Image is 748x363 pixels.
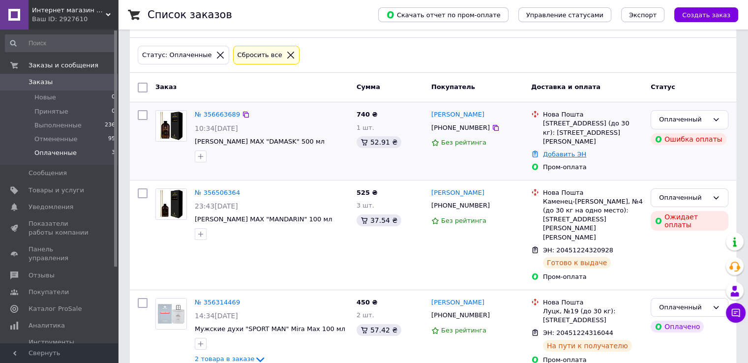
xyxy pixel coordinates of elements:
[5,34,116,52] input: Поиск
[543,246,613,254] span: ЭН: 20451224320928
[155,110,187,142] a: Фото товару
[621,7,664,22] button: Экспорт
[357,214,401,226] div: 37.54 ₴
[29,304,82,313] span: Каталог ProSale
[236,50,284,60] div: Сбросить все
[112,149,115,157] span: 3
[441,327,486,334] span: Без рейтинга
[518,7,611,22] button: Управление статусами
[543,307,643,325] div: Луцк, №19 (до 30 кг): [STREET_ADDRESS]
[543,329,613,336] span: ЭН: 20451224316044
[543,340,632,352] div: На пути к получателю
[155,83,177,91] span: Заказ
[155,298,187,330] a: Фото товару
[32,15,118,24] div: Ваш ID: 2927610
[105,121,115,130] span: 236
[543,272,643,281] div: Пром-оплата
[431,110,484,120] a: [PERSON_NAME]
[543,151,586,158] a: Добавить ЭН
[431,188,484,198] a: [PERSON_NAME]
[378,7,509,22] button: Скачать отчет по пром-оплате
[526,11,603,19] span: Управление статусами
[429,199,492,212] div: [PHONE_NUMBER]
[651,83,675,91] span: Статус
[29,61,98,70] span: Заказы и сообщения
[195,215,332,223] a: [PERSON_NAME] MAX "MANDARIN" 100 мл
[429,309,492,322] div: [PHONE_NUMBER]
[651,133,726,145] div: Ошибка оплаты
[659,302,708,313] div: Оплаченный
[29,338,91,356] span: Инструменты вебмастера и SEO
[29,271,55,280] span: Отзывы
[431,298,484,307] a: [PERSON_NAME]
[543,298,643,307] div: Нова Пошта
[108,135,115,144] span: 95
[543,188,643,197] div: Нова Пошта
[34,149,77,157] span: Оплаченные
[29,245,91,263] span: Панель управления
[357,136,401,148] div: 52.91 ₴
[629,11,657,19] span: Экспорт
[34,107,68,116] span: Принятые
[32,6,106,15] span: Интернет магазин парфюмерии "Mamozin"
[651,211,728,231] div: Ожидает оплаты
[651,321,704,333] div: Оплачено
[29,203,73,212] span: Уведомления
[156,111,186,141] img: Фото товару
[543,110,643,119] div: Нова Пошта
[195,312,238,320] span: 14:34[DATE]
[659,115,708,125] div: Оплаченный
[195,325,345,333] a: Мужские духи "SPORT MAN" Mira Max 100 мл
[156,189,186,219] img: Фото товару
[357,83,380,91] span: Сумма
[195,202,238,210] span: 23:43[DATE]
[726,303,746,323] button: Чат с покупателем
[112,107,115,116] span: 0
[357,299,378,306] span: 450 ₴
[29,288,69,297] span: Покупатели
[357,189,378,196] span: 525 ₴
[195,124,238,132] span: 10:34[DATE]
[195,111,240,118] a: № 356663689
[357,324,401,336] div: 57.42 ₴
[441,217,486,224] span: Без рейтинга
[29,219,91,237] span: Показатели работы компании
[112,93,115,102] span: 0
[441,139,486,146] span: Без рейтинга
[195,189,240,196] a: № 356506364
[429,121,492,134] div: [PHONE_NUMBER]
[195,299,240,306] a: № 356314469
[357,124,374,131] span: 1 шт.
[29,321,65,330] span: Аналитика
[357,202,374,209] span: 3 шт.
[34,121,82,130] span: Выполненные
[543,257,611,269] div: Готово к выдаче
[34,93,56,102] span: Новые
[543,119,643,146] div: [STREET_ADDRESS] (до 30 кг): [STREET_ADDRESS][PERSON_NAME]
[664,11,738,18] a: Создать заказ
[431,83,475,91] span: Покупатель
[531,83,600,91] span: Доставка и оплата
[357,311,374,319] span: 2 шт.
[155,188,187,220] a: Фото товару
[156,299,186,329] img: Фото товару
[140,50,214,60] div: Статус: Оплаченные
[543,197,643,242] div: Каменец-[PERSON_NAME], №4 (до 30 кг на одно место): [STREET_ADDRESS][PERSON_NAME][PERSON_NAME]
[29,169,67,178] span: Сообщения
[386,10,501,19] span: Скачать отчет по пром-оплате
[195,138,325,145] a: [PERSON_NAME] MAX "DAMASK" 500 мл
[29,78,53,87] span: Заказы
[195,355,266,363] a: 2 товара в заказе
[34,135,77,144] span: Отмененные
[195,356,254,363] span: 2 товара в заказе
[29,186,84,195] span: Товары и услуги
[674,7,738,22] button: Создать заказ
[357,111,378,118] span: 740 ₴
[659,193,708,203] div: Оплаченный
[543,163,643,172] div: Пром-оплата
[682,11,730,19] span: Создать заказ
[148,9,232,21] h1: Список заказов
